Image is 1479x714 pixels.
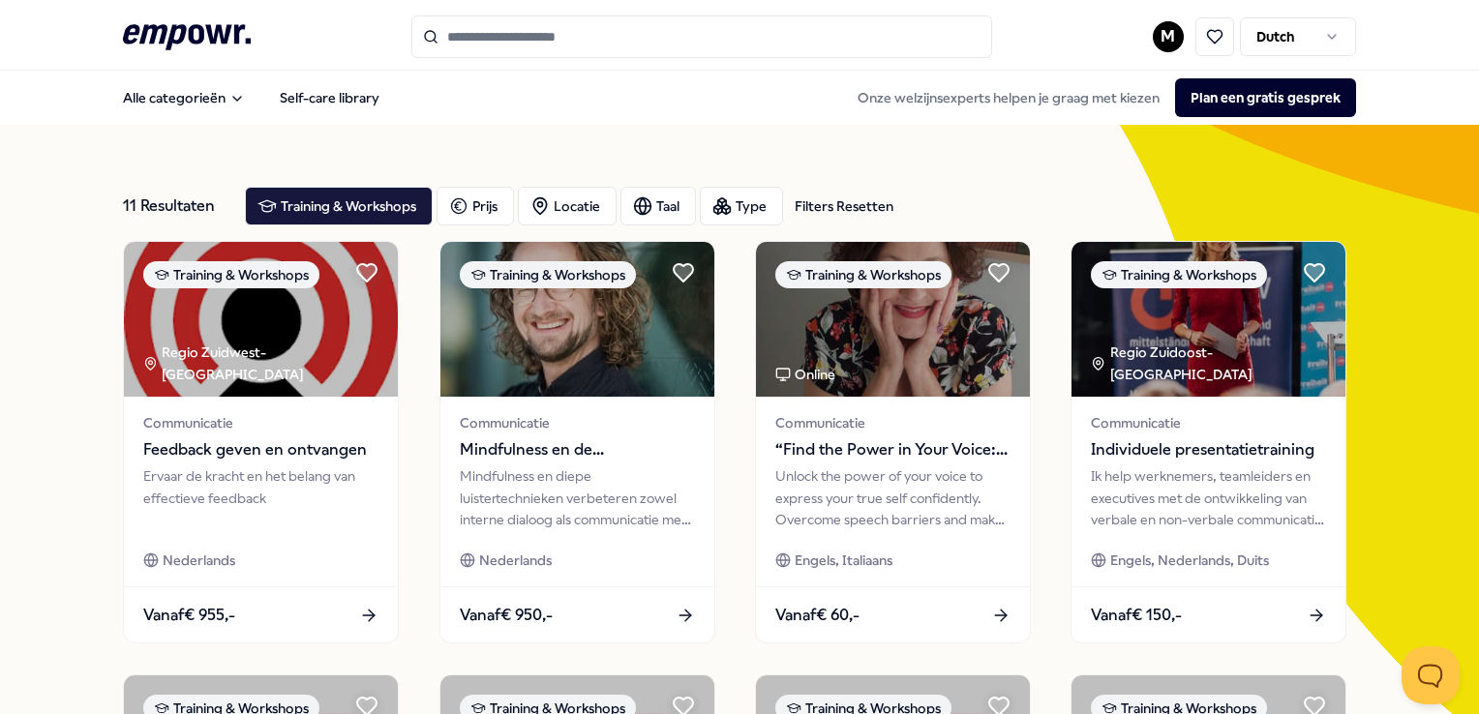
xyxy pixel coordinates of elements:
[1175,78,1356,117] button: Plan een gratis gesprek
[460,412,695,433] span: Communicatie
[107,78,395,117] nav: Main
[411,15,992,58] input: Search for products, categories or subcategories
[1072,242,1345,397] img: package image
[245,187,433,225] button: Training & Workshops
[1091,437,1326,462] span: Individuele presentatietraining
[143,603,235,628] span: Vanaf € 955,-
[775,603,860,628] span: Vanaf € 60,-
[460,465,695,530] div: Mindfulness en diepe luistertechnieken verbeteren zowel interne dialoog als communicatie met ande...
[143,437,378,462] span: Feedback geven en ontvangen
[143,412,378,433] span: Communicatie
[1153,21,1184,52] button: M
[1091,261,1267,288] div: Training & Workshops
[775,465,1011,530] div: Unlock the power of your voice to express your true self confidently. Overcome speech barriers an...
[775,412,1011,433] span: Communicatie
[518,187,617,225] button: Locatie
[775,437,1011,462] span: “Find the Power in Your Voice: Speak Clearly and Effectively”
[439,241,715,643] a: package imageTraining & WorkshopsCommunicatieMindfulness en de deeplistening-techniekMindfulness ...
[775,364,835,385] div: Online
[1091,412,1326,433] span: Communicatie
[460,603,553,628] span: Vanaf € 950,-
[143,342,398,385] div: Regio Zuidwest-[GEOGRAPHIC_DATA]
[775,261,951,288] div: Training & Workshops
[437,187,514,225] button: Prijs
[123,187,229,225] div: 11 Resultaten
[1091,465,1326,530] div: Ik help werknemers, teamleiders en executives met de ontwikkeling van verbale en non-verbale comm...
[440,242,714,397] img: package image
[1071,241,1346,643] a: package imageTraining & WorkshopsRegio Zuidoost-[GEOGRAPHIC_DATA] CommunicatieIndividuele present...
[163,550,235,571] span: Nederlands
[123,241,399,643] a: package imageTraining & WorkshopsRegio Zuidwest-[GEOGRAPHIC_DATA] CommunicatieFeedback geven en o...
[1402,646,1460,704] iframe: Help Scout Beacon - Open
[107,78,260,117] button: Alle categorieën
[460,261,636,288] div: Training & Workshops
[124,242,398,397] img: package image
[795,550,892,571] span: Engels, Italiaans
[143,465,378,530] div: Ervaar de kracht en het belang van effectieve feedback
[460,437,695,462] span: Mindfulness en de deeplistening-techniek
[755,241,1031,643] a: package imageTraining & WorkshopsOnlineCommunicatie“Find the Power in Your Voice: Speak Clearly a...
[1091,603,1182,628] span: Vanaf € 150,-
[1110,550,1269,571] span: Engels, Nederlands, Duits
[756,242,1030,397] img: package image
[264,78,395,117] a: Self-care library
[795,195,893,217] div: Filters Resetten
[479,550,552,571] span: Nederlands
[143,261,319,288] div: Training & Workshops
[842,78,1356,117] div: Onze welzijnsexperts helpen je graag met kiezen
[700,187,783,225] button: Type
[1091,342,1345,385] div: Regio Zuidoost-[GEOGRAPHIC_DATA]
[620,187,696,225] button: Taal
